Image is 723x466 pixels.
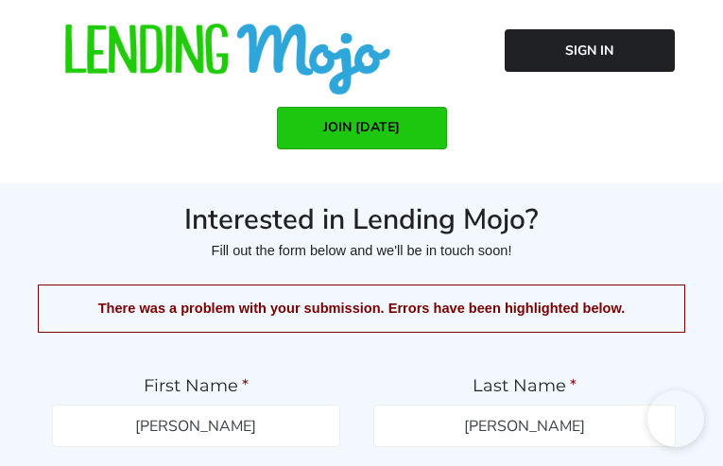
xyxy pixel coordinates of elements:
[323,119,400,136] span: JOIN [DATE]
[565,43,613,60] span: Sign In
[38,285,685,333] div: There was a problem with your submission. Errors have been highlighted below.
[505,29,675,72] a: Sign In
[62,24,393,97] img: lm-horizontal-logo
[38,202,685,238] h3: Interested in Lending Mojo?
[38,237,685,265] p: Fill out the form below and we'll be in touch soon!
[52,375,340,397] label: First Name
[277,107,447,149] a: JOIN [DATE]
[647,390,704,447] iframe: chat widget
[373,375,677,397] label: Last Name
